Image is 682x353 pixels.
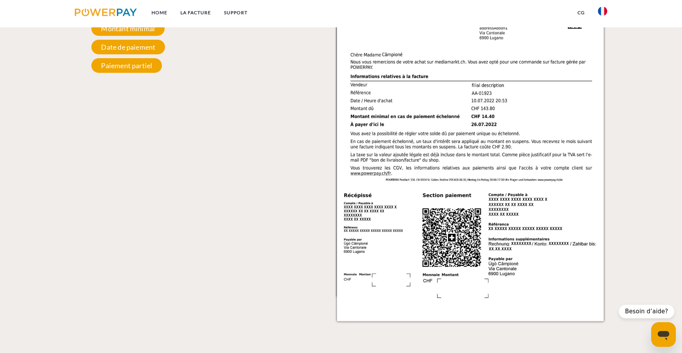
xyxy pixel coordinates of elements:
span: Paiement partiel [91,58,162,73]
a: CG [571,6,591,20]
span: Montant minimal [91,21,165,36]
a: LA FACTURE [174,6,217,20]
span: Date de paiement [91,40,165,54]
div: Besoin d’aide? [619,305,674,318]
img: fr [598,7,607,16]
img: logo-powerpay.svg [75,8,137,16]
iframe: Bouton de lancement de la fenêtre de messagerie, conversation en cours [651,322,676,347]
a: Home [145,6,174,20]
a: Support [217,6,254,20]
